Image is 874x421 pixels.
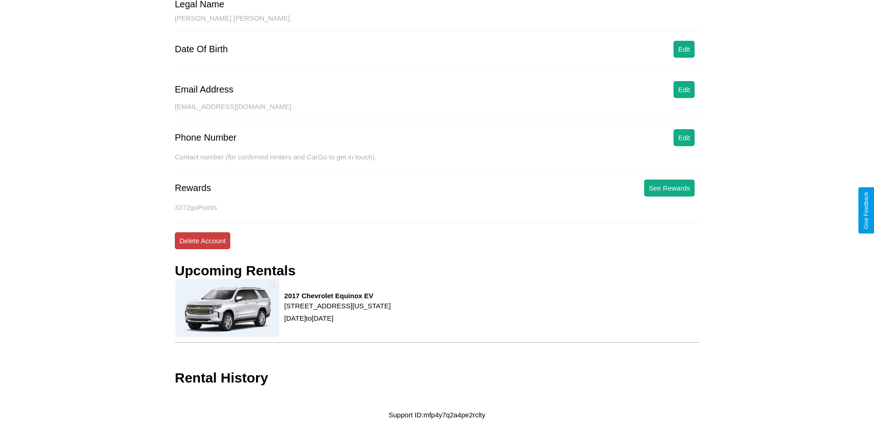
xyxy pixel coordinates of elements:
[175,201,699,213] p: 3372 goPoints
[674,41,695,58] button: Edit
[674,81,695,98] button: Edit
[175,84,234,95] div: Email Address
[284,300,391,312] p: [STREET_ADDRESS][US_STATE]
[175,44,228,55] div: Date Of Birth
[175,103,699,120] div: [EMAIL_ADDRESS][DOMAIN_NAME]
[175,232,230,249] button: Delete Account
[175,279,280,337] img: rental
[674,129,695,146] button: Edit
[175,183,211,193] div: Rewards
[175,153,699,170] div: Contact number (for confirmed renters and CarGo to get in touch).
[175,263,295,279] h3: Upcoming Rentals
[284,292,391,300] h3: 2017 Chevrolet Equinox EV
[175,370,268,386] h3: Rental History
[644,180,695,197] button: See Rewards
[175,14,699,32] div: [PERSON_NAME] [PERSON_NAME]
[284,312,391,324] p: [DATE] to [DATE]
[389,409,485,421] p: Support ID: mfp4y7q2a4pe2rclty
[175,132,237,143] div: Phone Number
[863,192,869,229] div: Give Feedback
